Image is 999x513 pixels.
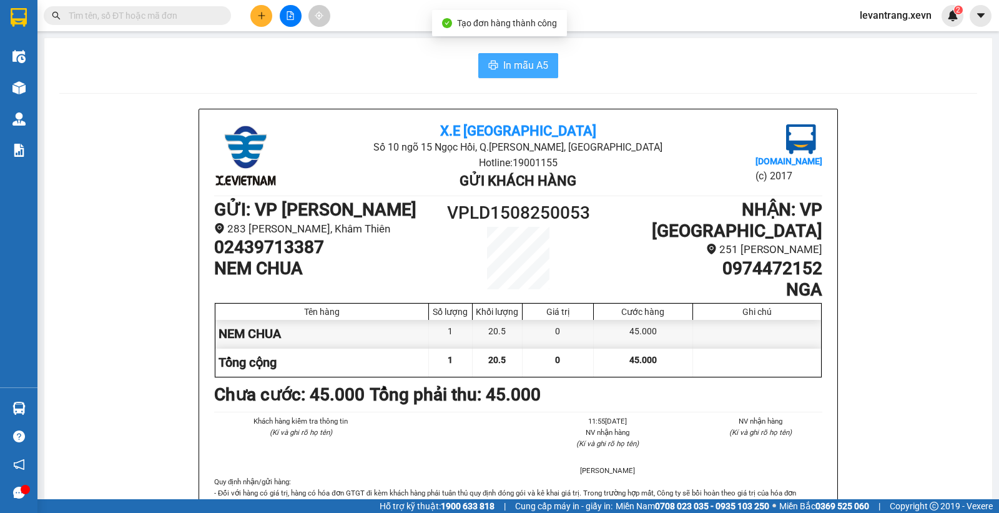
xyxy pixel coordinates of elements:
li: 251 [PERSON_NAME] [594,241,822,258]
img: solution-icon [12,144,26,157]
b: Gửi khách hàng [460,173,576,189]
div: Giá trị [526,307,590,317]
img: warehouse-icon [12,81,26,94]
li: Số 10 ngõ 15 Ngọc Hồi, Q.[PERSON_NAME], [GEOGRAPHIC_DATA] [117,31,522,46]
li: 283 [PERSON_NAME], Khâm Thiên [214,221,442,237]
button: file-add [280,5,302,27]
div: 45.000 [594,320,693,348]
img: warehouse-icon [12,50,26,63]
span: aim [315,11,323,20]
div: Số lượng [432,307,469,317]
i: (Kí và ghi rõ họ tên) [270,428,332,437]
span: search [52,11,61,20]
span: environment [706,244,717,254]
li: NV nhận hàng [699,416,823,427]
li: (c) 2017 [755,168,822,184]
img: logo.jpg [214,124,277,187]
span: notification [13,459,25,471]
div: 20.5 [473,320,523,348]
li: Số 10 ngõ 15 Ngọc Hồi, Q.[PERSON_NAME], [GEOGRAPHIC_DATA] [315,139,721,155]
span: Tạo đơn hàng thành công [457,18,557,28]
img: logo.jpg [786,124,816,154]
b: Tổng phải thu: 45.000 [370,384,541,405]
div: Cước hàng [597,307,689,317]
span: environment [214,223,225,234]
span: | [878,499,880,513]
button: caret-down [970,5,992,27]
span: copyright [930,502,938,511]
strong: 1900 633 818 [441,501,495,511]
span: file-add [286,11,295,20]
div: Ghi chú [696,307,818,317]
span: Miền Bắc [779,499,869,513]
span: plus [257,11,266,20]
div: Tên hàng [219,307,425,317]
span: Miền Nam [616,499,769,513]
li: 11:55[DATE] [546,416,669,427]
h1: VPLD1508250053 [442,199,594,227]
b: GỬI : VP [PERSON_NAME] [214,199,416,220]
li: Khách hàng kiểm tra thông tin [239,416,363,427]
img: logo.jpg [16,16,78,78]
span: | [504,499,506,513]
b: X.E [GEOGRAPHIC_DATA] [440,123,596,139]
span: Cung cấp máy in - giấy in: [515,499,613,513]
i: (Kí và ghi rõ họ tên) [576,439,639,448]
div: 1 [429,320,473,348]
span: 1 [448,355,453,365]
img: warehouse-icon [12,112,26,126]
img: warehouse-icon [12,402,26,415]
span: 0 [555,355,560,365]
span: check-circle [442,18,452,28]
span: 20.5 [488,355,506,365]
span: ⚪️ [772,504,776,509]
div: NEM CHUA [215,320,429,348]
li: NV nhận hàng [546,427,669,438]
span: 2 [956,6,960,14]
li: [PERSON_NAME] [546,465,669,476]
strong: 0369 525 060 [815,501,869,511]
li: Hotline: 19001155 [315,155,721,171]
h1: 02439713387 [214,237,442,258]
sup: 2 [954,6,963,14]
img: icon-new-feature [947,10,958,21]
h1: NGA [594,279,822,301]
span: Hỗ trợ kỹ thuật: [380,499,495,513]
span: caret-down [975,10,987,21]
li: Hotline: 19001155 [117,46,522,62]
div: 0 [523,320,594,348]
h1: 0974472152 [594,258,822,279]
strong: 0708 023 035 - 0935 103 250 [655,501,769,511]
span: question-circle [13,431,25,442]
button: printerIn mẫu A5 [478,53,558,78]
button: aim [308,5,330,27]
span: message [13,487,25,499]
span: printer [488,60,498,72]
span: levantrang.xevn [850,7,942,23]
span: Tổng cộng [219,355,277,370]
input: Tìm tên, số ĐT hoặc mã đơn [69,9,216,22]
span: In mẫu A5 [503,57,548,73]
span: 45.000 [629,355,657,365]
b: GỬI : VP [PERSON_NAME] [16,91,218,111]
button: plus [250,5,272,27]
b: [DOMAIN_NAME] [755,156,822,166]
div: Khối lượng [476,307,519,317]
b: Chưa cước : 45.000 [214,384,365,405]
h1: NEM CHUA [214,258,442,279]
i: (Kí và ghi rõ họ tên) [729,428,792,437]
img: logo-vxr [11,8,27,27]
b: NHẬN : VP [GEOGRAPHIC_DATA] [652,199,822,241]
